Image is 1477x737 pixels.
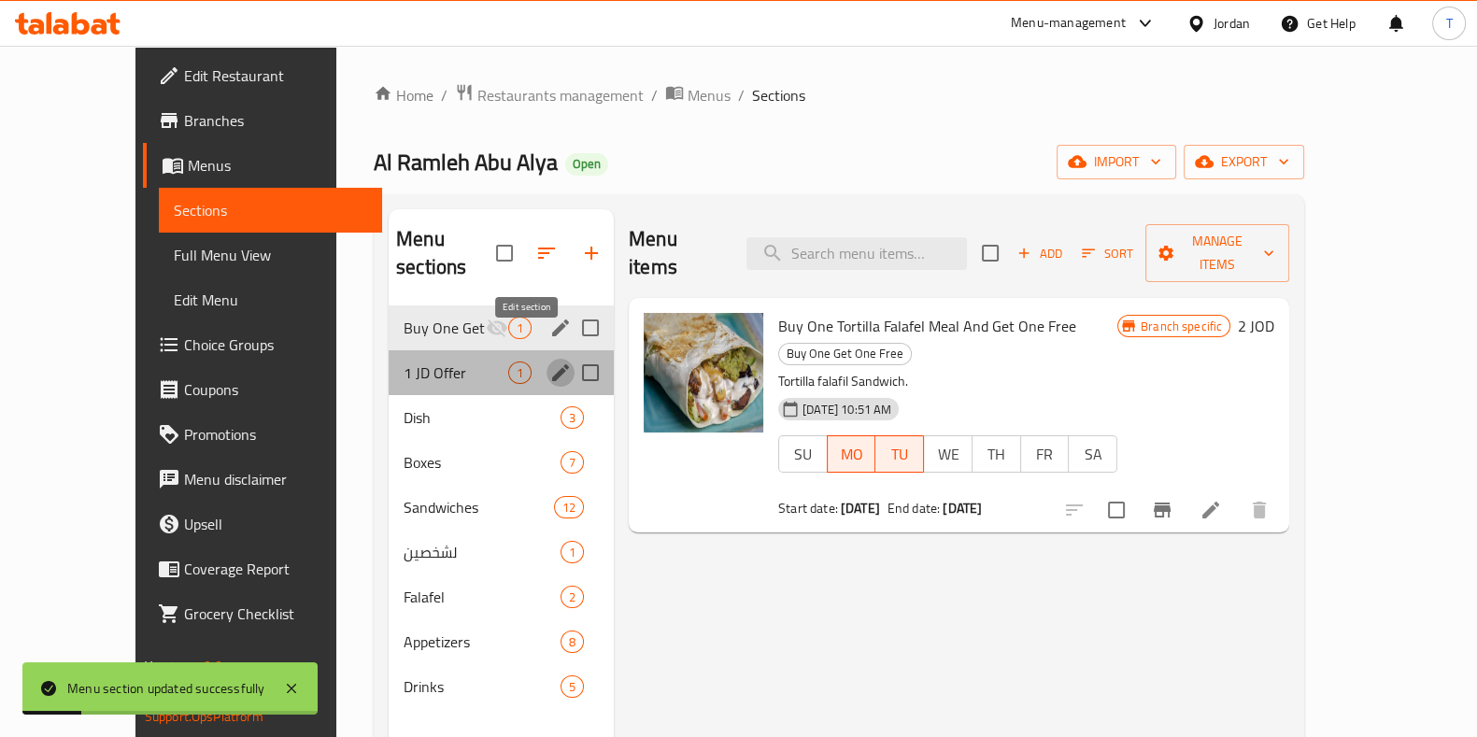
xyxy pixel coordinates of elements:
[561,633,583,651] span: 8
[875,435,924,473] button: TU
[565,156,608,172] span: Open
[389,395,614,440] div: Dish3
[441,84,447,106] li: /
[143,367,382,412] a: Coupons
[883,441,916,468] span: TU
[374,84,433,106] a: Home
[143,322,382,367] a: Choice Groups
[389,619,614,664] div: Appetizers8
[374,141,558,183] span: Al Ramleh Abu Alya
[1029,441,1062,468] span: FR
[746,237,967,270] input: search
[1011,12,1126,35] div: Menu-management
[404,317,486,339] span: Buy One Get One Free
[1184,145,1304,179] button: export
[389,530,614,574] div: لشخصين1
[184,468,367,490] span: Menu disclaimer
[389,664,614,709] div: Drinks5
[389,350,614,395] div: 1 JD Offer1edit
[174,199,367,221] span: Sections
[569,231,614,276] button: Add section
[1237,488,1282,532] button: delete
[547,359,575,387] button: edit
[1010,239,1070,268] span: Add item
[665,83,731,107] a: Menus
[1057,145,1176,179] button: import
[143,546,382,591] a: Coverage Report
[561,409,583,427] span: 3
[547,314,575,342] button: edit
[374,83,1304,107] nav: breadcrumb
[688,84,731,106] span: Menus
[477,84,644,106] span: Restaurants management
[404,631,561,653] span: Appetizers
[752,84,805,106] span: Sections
[1077,239,1138,268] button: Sort
[778,435,828,473] button: SU
[1020,435,1070,473] button: FR
[143,457,382,502] a: Menu disclaimer
[389,440,614,485] div: Boxes7
[565,153,608,176] div: Open
[1160,230,1274,276] span: Manage items
[1133,318,1229,335] span: Branch specific
[389,298,614,716] nav: Menu sections
[1010,239,1070,268] button: Add
[184,602,367,625] span: Grocery Checklist
[778,370,1117,393] p: Tortilla falafil Sandwich.
[554,496,584,518] div: items
[184,513,367,535] span: Upsell
[561,451,584,474] div: items
[159,233,382,277] a: Full Menu View
[1070,239,1145,268] span: Sort items
[1072,150,1161,174] span: import
[795,401,899,418] span: [DATE] 10:51 AM
[396,225,496,281] h2: Menu sections
[1199,150,1289,174] span: export
[931,441,965,468] span: WE
[561,544,583,561] span: 1
[404,406,561,429] div: Dish
[561,588,583,606] span: 2
[174,289,367,311] span: Edit Menu
[778,343,912,365] div: Buy One Get One Free
[404,586,561,608] span: Falafel
[159,277,382,322] a: Edit Menu
[143,143,382,188] a: Menus
[404,675,561,698] span: Drinks
[561,675,584,698] div: items
[404,496,554,518] span: Sandwiches
[943,496,982,520] b: [DATE]
[1200,499,1222,521] a: Edit menu item
[1097,490,1136,530] span: Select to update
[827,435,876,473] button: MO
[485,234,524,273] span: Select all sections
[508,317,532,339] div: items
[404,451,561,474] span: Boxes
[835,441,869,468] span: MO
[1214,13,1250,34] div: Jordan
[145,704,263,729] a: Support.OpsPlatform
[404,361,508,384] span: 1 JD Offer
[1082,243,1133,264] span: Sort
[555,499,583,517] span: 12
[524,231,569,276] span: Sort sections
[787,441,820,468] span: SU
[841,496,880,520] b: [DATE]
[193,654,222,678] span: 1.0.0
[509,364,531,382] span: 1
[561,541,584,563] div: items
[971,234,1010,273] span: Select section
[644,313,763,432] img: Buy One Tortilla Falafel Meal And Get One Free
[888,496,940,520] span: End date:
[1068,435,1117,473] button: SA
[184,558,367,580] span: Coverage Report
[188,154,367,177] span: Menus
[1140,488,1185,532] button: Branch-specific-item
